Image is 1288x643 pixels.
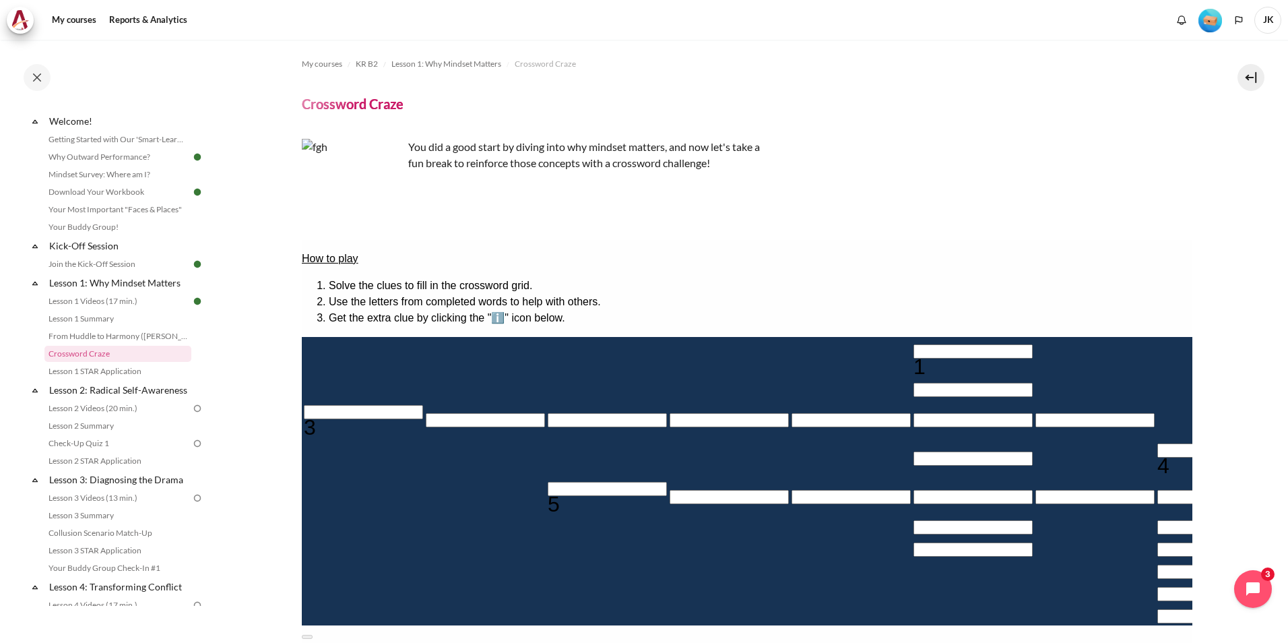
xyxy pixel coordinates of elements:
a: Lesson 1 Summary [44,311,191,327]
td: Empty [245,137,366,158]
img: Level #1 [1198,9,1222,32]
td: Empty [855,98,975,135]
a: Lesson 1 Videos (17 min.) [44,293,191,309]
td: Empty [733,274,854,295]
td: Empty [489,319,610,340]
a: Lesson 1 STAR Application [44,363,191,379]
td: Empty [123,137,244,158]
span: Collapse [28,580,42,594]
span: My courses [302,58,342,70]
td: Empty [733,297,854,317]
a: Your Most Important "Faces & Places" [44,202,191,218]
span: Collapse [28,473,42,487]
a: Collusion Scenario Match-Up [44,525,191,541]
td: Empty [1,341,122,362]
a: Lesson 3 Summary [44,508,191,524]
a: Mindset Survey: Where am I? [44,166,191,183]
a: Your Buddy Group! [44,219,191,235]
a: My courses [302,56,342,72]
a: Crossword Craze [44,346,191,362]
td: Empty [367,297,488,317]
a: Lesson 3: Diagnosing the Drama [47,470,191,489]
a: Lesson 2 STAR Application [44,453,191,469]
div: 4 [856,218,975,234]
a: Lesson 1: Why Mindset Matters [391,56,501,72]
td: Empty [1,236,122,273]
span: (7) [194,549,207,561]
a: Crossword Craze [515,56,576,72]
button: Languages [1229,10,1249,30]
div: 3 [2,179,121,195]
td: Empty [367,319,488,340]
td: Empty [367,137,488,158]
td: Empty [367,197,488,235]
img: To do [191,492,203,504]
a: Check-Up Quiz 1 [44,435,191,452]
td: Empty [1,137,122,158]
td: Empty [489,363,610,384]
nav: Navigation bar [302,53,1192,75]
a: Why Outward Performance? [44,149,191,165]
span: JK [1254,7,1281,34]
span: (8) [336,485,350,496]
a: Lesson 2 Summary [44,418,191,434]
button: Open extra clue for 1 Down. The mindset that sees people as people. [207,557,218,561]
img: Done [191,151,203,163]
td: Empty [123,363,244,384]
td: Empty [367,363,488,384]
img: To do [191,437,203,450]
div: Level #1 [1198,7,1222,32]
td: Empty [367,274,488,295]
a: Your Buddy Group Check-In #1 [44,560,191,576]
td: Empty [1,363,122,384]
td: Empty [123,197,244,235]
td: Empty [733,137,854,158]
td: Empty [733,363,854,384]
span: Collapse [28,276,42,290]
a: Lesson 2: Radical Self-Awareness [47,381,191,399]
td: Empty [1,197,122,235]
img: fgh [302,139,403,240]
td: Empty [855,159,975,196]
a: Lesson 4: Transforming Conflict [47,578,191,596]
img: Done [191,258,203,270]
td: Empty [1,274,122,295]
td: Empty [611,363,732,384]
td: Empty [611,319,732,340]
span: Collapse [28,239,42,253]
td: Empty [123,274,244,295]
a: Lesson 1: Why Mindset Matters [47,274,191,292]
a: KR B2 [356,56,378,72]
button: Open extra clue for 3 Across. Mindset drives behaviors that drive _______. [228,443,238,448]
td: Empty [245,274,366,295]
a: Kick-Off Session [47,237,191,255]
td: Empty [123,319,244,340]
div: Show notification window with no new notifications [1171,10,1192,30]
span: Collapse [28,115,42,128]
span: Collapse [28,384,42,397]
a: Lesson 3 Videos (13 min.) [44,490,191,506]
a: Welcome! [47,112,191,130]
a: From Huddle to Harmony ([PERSON_NAME]'s Story) [44,328,191,344]
td: Empty [489,297,610,317]
a: Download Your Workbook [44,184,191,200]
td: Empty [1,297,122,317]
a: Lesson 4 Videos (17 min.) [44,597,191,613]
a: Getting Started with Our 'Smart-Learning' Platform [44,131,191,148]
img: Done [191,186,203,198]
a: Reports & Analytics [104,7,192,34]
td: Empty [489,137,610,158]
span: You did a good start by diving into why mindset matters, and now let's take a fun break to reinfo... [408,140,760,169]
a: Lesson 2 Videos (20 min.) [44,400,191,417]
td: Empty [733,197,854,235]
span: KR B2 [356,58,378,70]
span: (7) [214,436,228,448]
